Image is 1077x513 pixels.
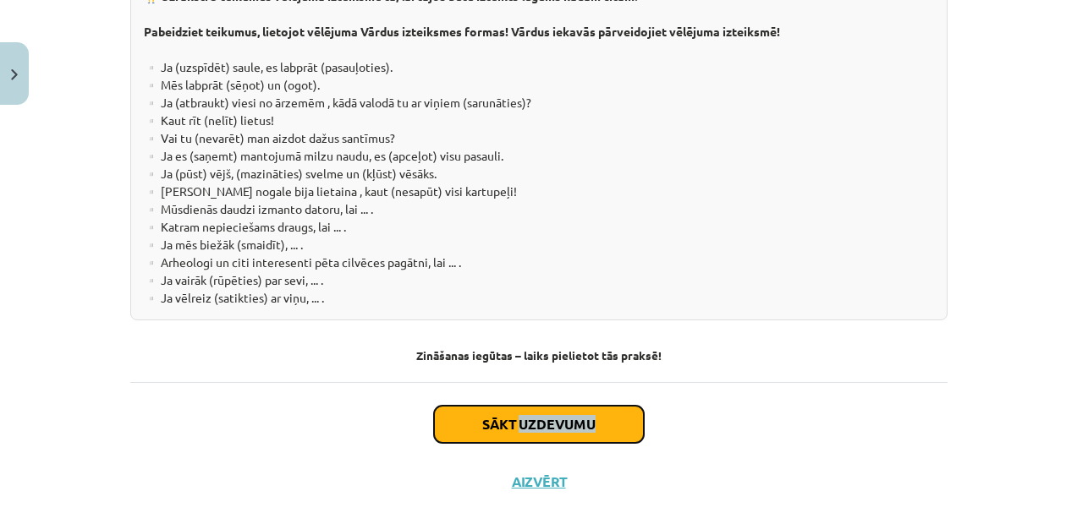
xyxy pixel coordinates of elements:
[507,473,571,490] button: Aizvērt
[416,347,662,363] strong: Zināšanas iegūtas – laiks pielietot tās praksē!
[434,406,644,443] button: Sākt uzdevumu
[11,69,18,80] img: icon-close-lesson-0947bae3869378f0d4975bcd49f059093ad1ed9edebbc8119c70593378902aed.svg
[144,24,780,39] b: Pabeidziet teikumus, lietojot vēlējuma Vārdus izteiksmes formas! Vārdus iekavās pārveidojiet vēlē...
